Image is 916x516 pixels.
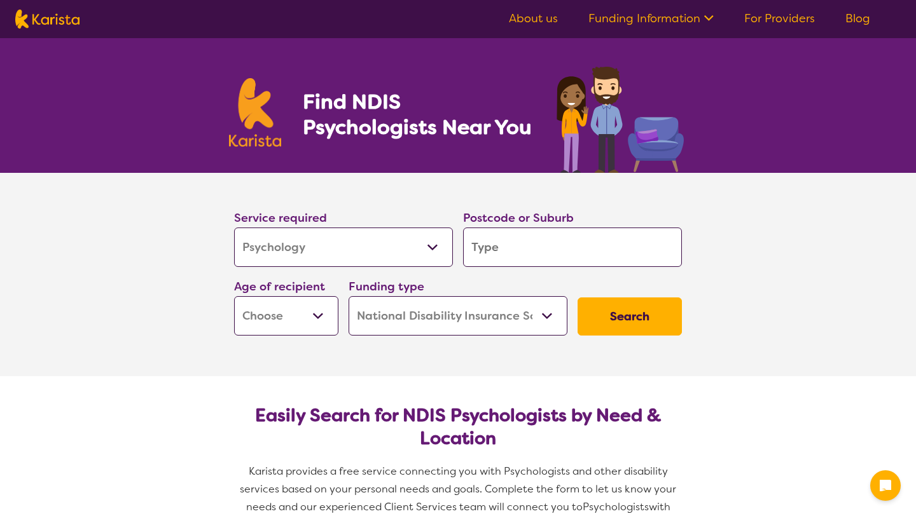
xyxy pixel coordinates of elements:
a: For Providers [744,11,815,26]
input: Type [463,227,682,267]
a: Funding Information [588,11,714,26]
span: Psychologists [583,500,649,513]
img: Karista logo [15,10,80,29]
a: About us [509,11,558,26]
h1: Find NDIS Psychologists Near You [303,89,538,140]
img: psychology [552,62,687,173]
label: Funding type [349,279,424,294]
a: Blog [845,11,870,26]
span: Karista provides a free service connecting you with Psychologists and other disability services b... [240,465,679,513]
h2: Easily Search for NDIS Psychologists by Need & Location [244,404,672,450]
label: Postcode or Suburb [463,210,574,226]
img: Karista logo [229,78,281,147]
label: Service required [234,210,327,226]
label: Age of recipient [234,279,325,294]
button: Search [578,297,682,336]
